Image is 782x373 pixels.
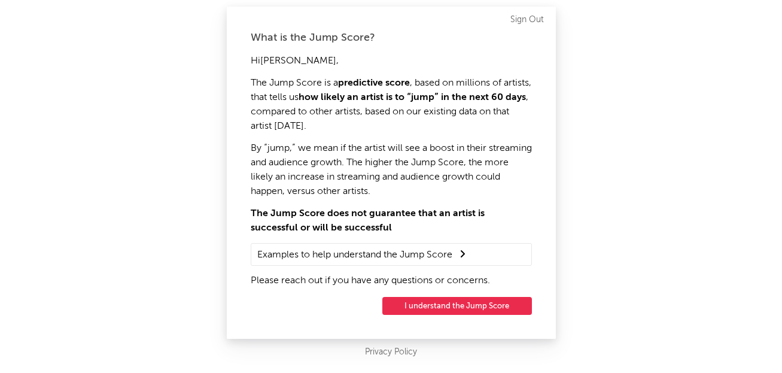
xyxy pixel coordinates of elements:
[251,76,532,134] p: The Jump Score is a , based on millions of artists, that tells us , compared to other artists, ba...
[251,274,532,288] p: Please reach out if you have any questions or concerns.
[251,31,532,45] div: What is the Jump Score?
[382,297,532,315] button: I understand the Jump Score
[251,209,485,233] strong: The Jump Score does not guarantee that an artist is successful or will be successful
[338,78,410,88] strong: predictive score
[251,54,532,68] p: Hi [PERSON_NAME] ,
[251,141,532,199] p: By “jump,” we mean if the artist will see a boost in their streaming and audience growth. The hig...
[365,345,417,360] a: Privacy Policy
[299,93,526,102] strong: how likely an artist is to “jump” in the next 60 days
[257,247,525,262] summary: Examples to help understand the Jump Score
[510,13,544,27] a: Sign Out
